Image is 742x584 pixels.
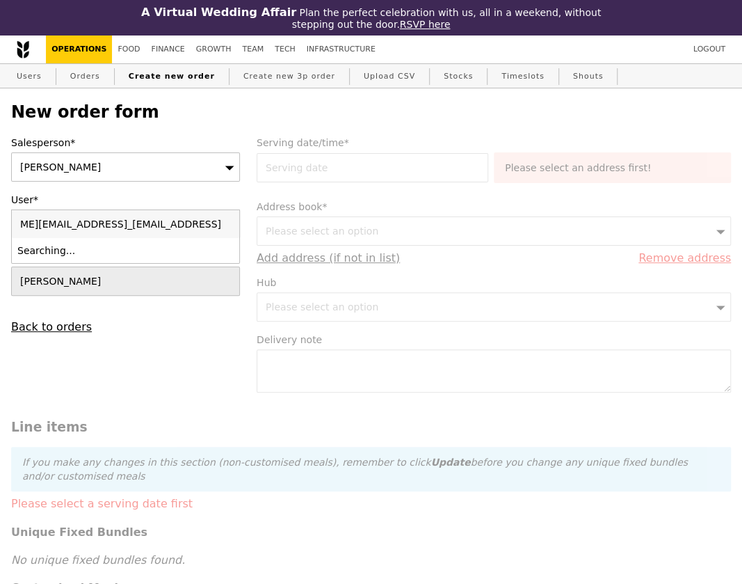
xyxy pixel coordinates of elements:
[123,64,220,89] a: Create new order
[46,35,112,63] a: Operations
[20,161,101,173] span: [PERSON_NAME]
[11,102,731,122] h2: New order form
[191,35,237,63] a: Growth
[400,19,451,30] a: RSVP here
[146,35,191,63] a: Finance
[688,35,731,63] a: Logout
[124,6,618,30] div: Plan the perfect celebration with us, all in a weekend, without stepping out the door.
[17,40,29,58] img: Grain logo
[567,64,609,89] a: Shouts
[496,64,549,89] a: Timeslots
[112,35,145,63] a: Food
[358,64,421,89] a: Upload CSV
[65,64,106,89] a: Orders
[11,64,47,89] a: Users
[11,320,92,333] a: Back to orders
[12,238,239,263] li: Searching...
[438,64,478,89] a: Stocks
[301,35,381,63] a: Infrastructure
[11,136,240,150] label: Salesperson*
[141,6,296,19] h3: A Virtual Wedding Affair
[11,193,240,207] label: User*
[236,35,269,63] a: Team
[238,64,341,89] a: Create new 3p order
[269,35,301,63] a: Tech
